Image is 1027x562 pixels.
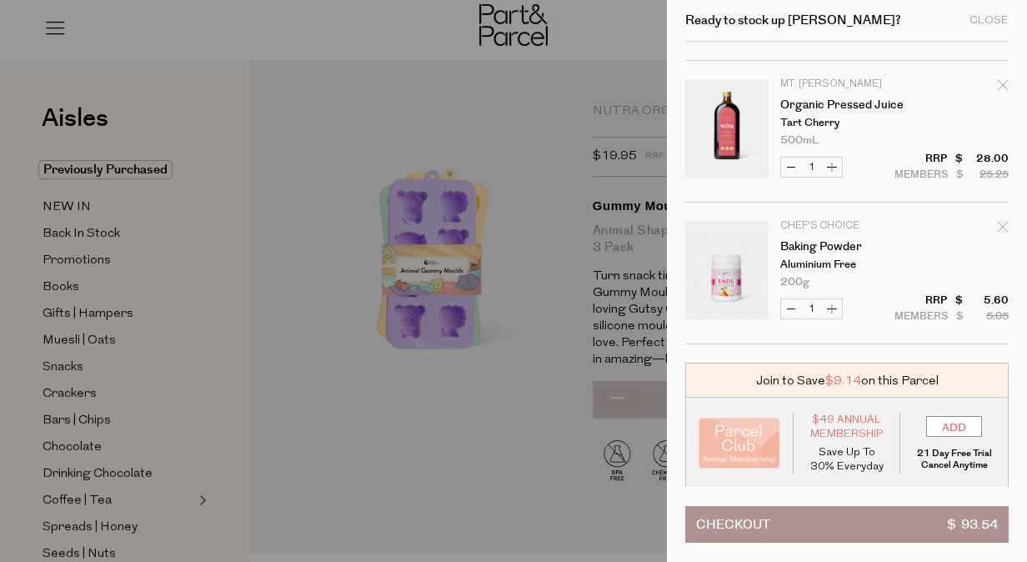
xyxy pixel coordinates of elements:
div: Remove Baking Powder [997,218,1009,241]
input: QTY Baking Powder [801,299,822,319]
p: 21 Day Free Trial Cancel Anytime [913,448,995,471]
span: 200g [780,277,809,288]
p: Mt. [PERSON_NAME] [780,79,909,89]
p: Aluminium Free [780,259,909,270]
a: Organic Pressed Juice [780,99,909,111]
p: Chef's Choice [780,221,909,231]
input: ADD [926,416,982,437]
span: $ 93.54 [947,507,998,542]
span: Checkout [696,507,770,542]
span: 500mL [780,135,819,146]
p: Save Up To 30% Everyday [806,445,888,474]
span: $9.14 [825,372,861,389]
div: Remove Organic Pressed Juice [997,77,1009,99]
button: Checkout$ 93.54 [685,506,1009,543]
div: Close [969,15,1009,26]
p: Tart Cherry [780,118,909,128]
h2: Ready to stock up [PERSON_NAME]? [685,14,901,27]
div: Join to Save on this Parcel [685,363,1009,398]
input: QTY Organic Pressed Juice [801,158,822,177]
span: $49 Annual Membership [806,413,888,441]
a: Baking Powder [780,241,909,253]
